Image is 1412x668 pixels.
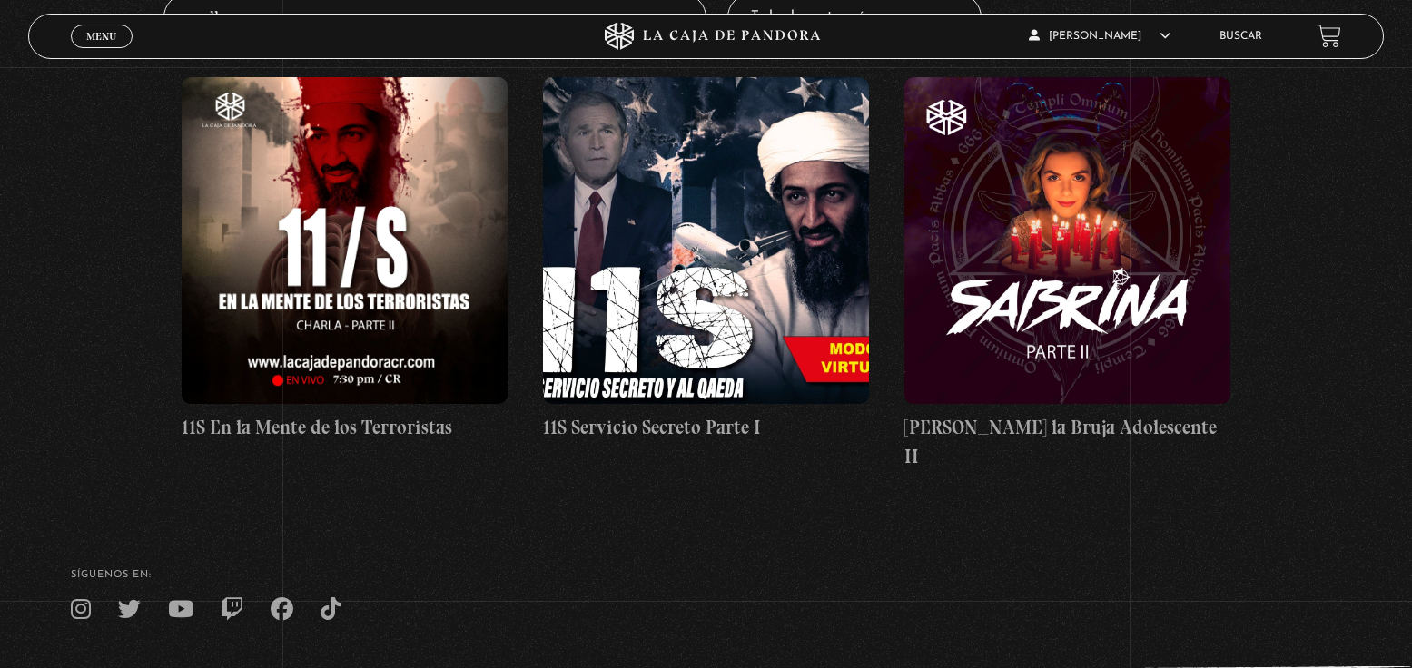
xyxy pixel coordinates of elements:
a: 11S Servicio Secreto Parte I [543,77,868,442]
h4: 11S Servicio Secreto Parte I [543,413,868,442]
a: [PERSON_NAME] la Bruja Adolescente II [904,77,1229,470]
h4: 11S En la Mente de los Terroristas [182,413,507,442]
a: View your shopping cart [1317,24,1341,48]
span: [PERSON_NAME] [1029,31,1170,42]
h4: [PERSON_NAME] la Bruja Adolescente II [904,413,1229,470]
span: Cerrar [80,46,123,59]
a: 11S En la Mente de los Terroristas [182,77,507,442]
a: Buscar [1219,31,1262,42]
h4: SÍguenos en: [71,570,1342,580]
span: Menu [86,31,116,42]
